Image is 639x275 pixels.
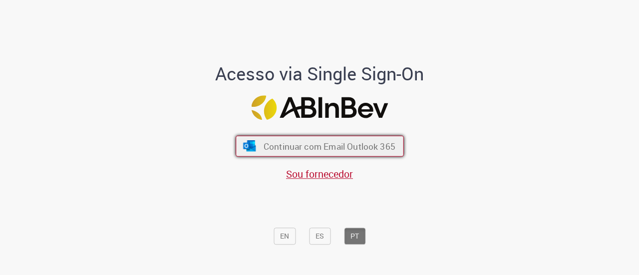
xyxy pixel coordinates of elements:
a: Sou fornecedor [286,167,353,181]
img: ícone Azure/Microsoft 360 [242,141,257,152]
button: PT [344,228,365,245]
h1: Acesso via Single Sign-On [181,64,458,84]
button: ES [309,228,330,245]
span: Continuar com Email Outlook 365 [263,140,395,152]
button: EN [274,228,296,245]
img: Logo ABInBev [251,95,388,120]
button: ícone Azure/Microsoft 360 Continuar com Email Outlook 365 [236,136,404,157]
